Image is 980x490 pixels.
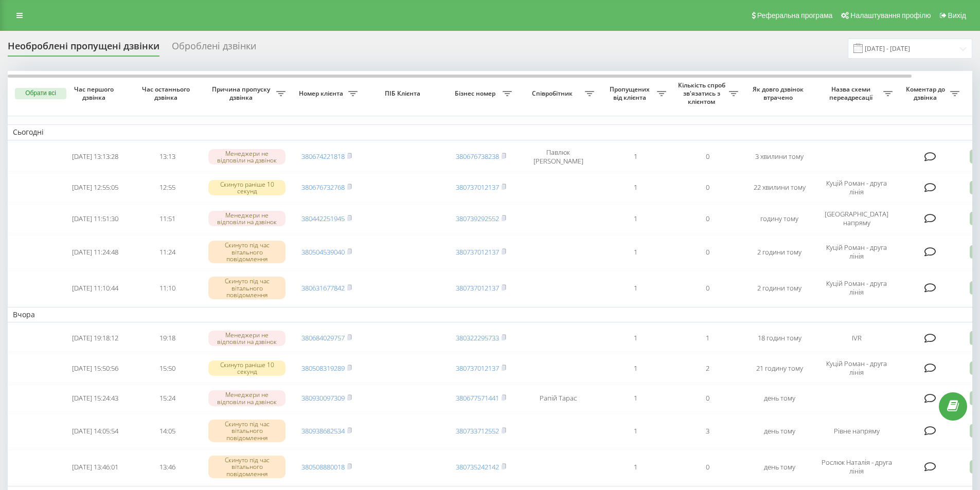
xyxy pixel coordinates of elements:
[671,235,743,269] td: 0
[131,385,203,412] td: 15:24
[757,11,833,20] span: Реферальна програма
[59,271,131,305] td: [DATE] 11:10:44
[671,414,743,448] td: 3
[743,142,815,171] td: 3 хвилини тому
[208,180,286,195] div: Скинуто раніше 10 секунд
[821,85,883,101] span: Назва схеми переадресації
[208,277,286,299] div: Скинуто під час вітального повідомлення
[301,283,345,293] a: 380631677842
[131,450,203,484] td: 13:46
[599,354,671,383] td: 1
[815,235,898,269] td: Куцій Роман - друга лінія
[743,173,815,202] td: 22 хвилини тому
[522,89,585,98] span: Співробітник
[743,450,815,484] td: день тому
[815,450,898,484] td: Рослюк Наталія - друга лінія
[743,414,815,448] td: день тому
[743,204,815,233] td: годину тому
[59,385,131,412] td: [DATE] 15:24:43
[59,173,131,202] td: [DATE] 12:55:05
[301,393,345,403] a: 380930097309
[301,214,345,223] a: 380442251945
[456,333,499,342] a: 380322295733
[599,142,671,171] td: 1
[450,89,503,98] span: Бізнес номер
[815,204,898,233] td: [GEOGRAPHIC_DATA] напряму
[599,324,671,352] td: 1
[15,88,66,99] button: Обрати всі
[676,81,729,105] span: Кількість спроб зв'язатись з клієнтом
[815,271,898,305] td: Куцій Роман - друга лінія
[59,142,131,171] td: [DATE] 13:13:28
[301,247,345,257] a: 380504539040
[296,89,348,98] span: Номер клієнта
[208,149,286,165] div: Менеджери не відповіли на дзвінок
[131,204,203,233] td: 11:51
[815,414,898,448] td: Рівне напряму
[671,324,743,352] td: 1
[456,183,499,192] a: 380737012137
[456,393,499,403] a: 380677571441
[599,235,671,269] td: 1
[59,235,131,269] td: [DATE] 11:24:48
[8,41,159,57] div: Необроблені пропущені дзвінки
[752,85,807,101] span: Як довго дзвінок втрачено
[599,385,671,412] td: 1
[208,211,286,226] div: Менеджери не відповіли на дзвінок
[671,450,743,484] td: 0
[59,450,131,484] td: [DATE] 13:46:01
[131,173,203,202] td: 12:55
[208,420,286,442] div: Скинуто під час вітального повідомлення
[59,324,131,352] td: [DATE] 19:18:12
[456,426,499,435] a: 380733712552
[815,173,898,202] td: Куцій Роман - друга лінія
[903,85,950,101] span: Коментар до дзвінка
[131,235,203,269] td: 11:24
[301,364,345,373] a: 380508319289
[301,462,345,471] a: 380508880018
[743,354,815,383] td: 21 годину тому
[850,11,931,20] span: Налаштування профілю
[599,271,671,305] td: 1
[59,204,131,233] td: [DATE] 11:51:30
[301,152,345,161] a: 380674221818
[743,324,815,352] td: 18 годин тому
[604,85,657,101] span: Пропущених від клієнта
[599,414,671,448] td: 1
[743,385,815,412] td: день тому
[948,11,966,20] span: Вихід
[301,426,345,435] a: 380938682534
[172,41,256,57] div: Оброблені дзвінки
[59,414,131,448] td: [DATE] 14:05:54
[208,390,286,406] div: Менеджери не відповіли на дзвінок
[456,152,499,161] a: 380676738238
[208,456,286,478] div: Скинуто під час вітального повідомлення
[208,360,286,376] div: Скинуто раніше 10 секунд
[301,183,345,192] a: 380676732768
[59,354,131,383] td: [DATE] 15:50:56
[208,241,286,263] div: Скинуто під час вітального повідомлення
[671,385,743,412] td: 0
[671,354,743,383] td: 2
[743,235,815,269] td: 2 години тому
[456,247,499,257] a: 380737012137
[139,85,195,101] span: Час останнього дзвінка
[456,462,499,471] a: 380735242142
[371,89,436,98] span: ПІБ Клієнта
[671,142,743,171] td: 0
[815,324,898,352] td: IVR
[599,173,671,202] td: 1
[131,354,203,383] td: 15:50
[67,85,123,101] span: Час першого дзвінка
[131,324,203,352] td: 19:18
[671,173,743,202] td: 0
[815,354,898,383] td: Куцій Роман - друга лінія
[131,142,203,171] td: 13:13
[517,385,599,412] td: Рапій Тарас
[456,283,499,293] a: 380737012137
[599,450,671,484] td: 1
[301,333,345,342] a: 380684029757
[131,271,203,305] td: 11:10
[671,271,743,305] td: 0
[131,414,203,448] td: 14:05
